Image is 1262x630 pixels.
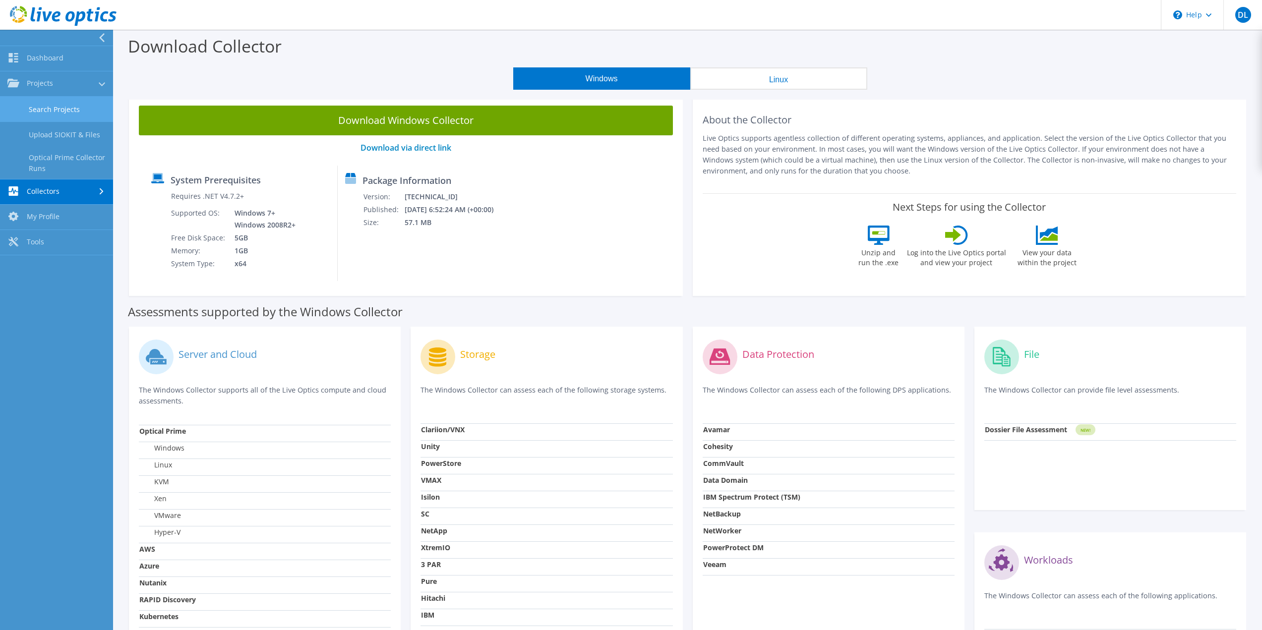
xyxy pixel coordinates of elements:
strong: Pure [421,576,437,586]
strong: 3 PAR [421,560,441,569]
button: Linux [690,67,867,90]
strong: IBM Spectrum Protect (TSM) [703,492,800,502]
td: [TECHNICAL_ID] [404,190,507,203]
strong: AWS [139,544,155,554]
strong: Nutanix [139,578,167,587]
strong: CommVault [703,458,744,468]
span: DL [1235,7,1251,23]
p: The Windows Collector can assess each of the following DPS applications. [703,385,955,405]
td: Memory: [171,244,227,257]
td: [DATE] 6:52:24 AM (+00:00) [404,203,507,216]
td: Published: [363,203,404,216]
strong: NetApp [421,526,447,535]
strong: Isilon [421,492,440,502]
strong: Data Domain [703,475,748,485]
label: Assessments supported by the Windows Collector [128,307,403,317]
label: Package Information [362,175,451,185]
label: System Prerequisites [171,175,261,185]
strong: NetBackup [703,509,741,518]
strong: NetWorker [703,526,741,535]
td: Supported OS: [171,207,227,231]
td: 57.1 MB [404,216,507,229]
td: Windows 7+ Windows 2008R2+ [227,207,298,231]
strong: Kubernetes [139,612,179,621]
label: Storage [460,349,495,359]
tspan: NEW! [1080,427,1090,433]
label: Linux [139,460,172,470]
strong: Veeam [703,560,726,569]
td: x64 [227,257,298,270]
p: The Windows Collector can provide file level assessments. [984,385,1236,405]
label: Requires .NET V4.7.2+ [171,191,244,201]
td: Size: [363,216,404,229]
label: VMware [139,511,181,520]
label: KVM [139,477,169,487]
a: Download via direct link [361,142,451,153]
td: 1GB [227,244,298,257]
td: 5GB [227,231,298,244]
label: Unzip and run the .exe [856,245,901,268]
strong: SC [421,509,429,518]
strong: Dossier File Assessment [985,425,1067,434]
td: System Type: [171,257,227,270]
strong: VMAX [421,475,441,485]
label: Windows [139,443,184,453]
strong: Unity [421,442,440,451]
h2: About the Collector [703,114,1237,126]
label: Server and Cloud [179,349,257,359]
strong: Hitachi [421,593,445,603]
button: Windows [513,67,690,90]
label: Hyper-V [139,527,180,537]
strong: PowerProtect DM [703,543,764,552]
strong: Avamar [703,425,730,434]
label: Workloads [1024,555,1073,565]
strong: Azure [139,561,159,571]
strong: IBM [421,610,434,620]
svg: \n [1173,10,1182,19]
strong: Clariion/VNX [421,425,465,434]
strong: XtremIO [421,543,450,552]
td: Free Disk Space: [171,231,227,244]
p: The Windows Collector supports all of the Live Optics compute and cloud assessments. [139,385,391,406]
a: Download Windows Collector [139,106,673,135]
p: The Windows Collector can assess each of the following applications. [984,590,1236,611]
label: Next Steps for using the Collector [893,201,1046,213]
label: Xen [139,494,167,504]
strong: PowerStore [421,458,461,468]
strong: Cohesity [703,442,733,451]
p: Live Optics supports agentless collection of different operating systems, appliances, and applica... [703,133,1237,176]
label: Data Protection [742,349,814,359]
strong: RAPID Discovery [139,595,196,604]
label: Log into the Live Optics portal and view your project [906,245,1007,268]
label: File [1024,349,1039,359]
strong: Optical Prime [139,426,186,436]
label: Download Collector [128,35,282,57]
p: The Windows Collector can assess each of the following storage systems. [421,385,672,405]
label: View your data within the project [1012,245,1083,268]
td: Version: [363,190,404,203]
